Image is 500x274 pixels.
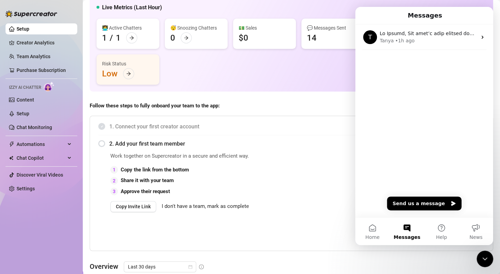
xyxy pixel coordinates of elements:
[184,35,189,40] span: arrow-right
[110,201,156,212] button: Copy Invite Link
[110,188,118,195] div: 3
[116,32,121,43] div: 1
[355,7,493,245] iframe: Intercom live chat
[109,139,484,148] span: 2. Add your first team member
[17,139,66,150] span: Automations
[170,32,175,43] div: 0
[307,24,359,32] div: 💬 Messages Sent
[102,3,162,12] h5: Live Metrics (Last Hour)
[128,262,192,272] span: Last 30 days
[98,118,484,135] div: 1. Connect your first creator account
[307,32,317,43] div: 14
[17,125,52,130] a: Chat Monitoring
[110,177,118,185] div: 2
[90,261,118,272] article: Overview
[102,24,154,32] div: 👩‍💻 Active Chatters
[44,82,54,92] img: AI Chatter
[239,32,248,43] div: $0
[116,204,151,209] span: Copy Invite Link
[347,152,484,240] iframe: Adding Team Members
[188,265,192,269] span: calendar
[477,251,493,267] iframe: Intercom live chat
[17,152,66,164] span: Chat Copilot
[121,188,170,194] strong: Approve their request
[110,166,118,173] div: 1
[98,135,484,152] div: 2. Add your first team member
[126,71,131,76] span: arrow-right
[17,172,63,178] a: Discover Viral Videos
[109,122,484,131] span: 1. Connect your first creator account
[17,186,35,191] a: Settings
[17,54,50,59] a: Team Analytics
[239,24,290,32] div: 💵 Sales
[110,152,329,160] span: Work together on Supercreator in a secure and efficient way.
[121,167,189,173] strong: Copy the link from the bottom
[162,202,249,211] span: I don't have a team, mark as complete
[17,26,29,32] a: Setup
[102,60,154,67] div: Risk Status
[199,264,204,269] span: info-circle
[170,24,222,32] div: 😴 Snoozing Chatters
[17,67,66,73] a: Purchase Subscription
[9,141,14,147] span: thunderbolt
[17,37,72,48] a: Creator Analytics
[9,156,13,160] img: Chat Copilot
[9,84,41,91] span: Izzy AI Chatter
[6,10,57,17] img: logo-BBDzfeDw.svg
[17,97,34,103] a: Content
[90,103,220,109] strong: Follow these steps to fully onboard your team to the app:
[129,35,134,40] span: arrow-right
[102,32,107,43] div: 1
[17,111,29,116] a: Setup
[121,177,174,183] strong: Share it with your team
